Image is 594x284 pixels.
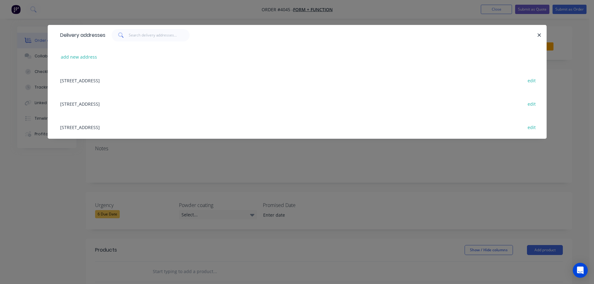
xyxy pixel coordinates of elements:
button: edit [524,76,539,84]
button: edit [524,99,539,108]
div: Open Intercom Messenger [573,263,588,278]
input: Search delivery addresses... [129,29,190,41]
div: [STREET_ADDRESS] [57,69,537,92]
div: [STREET_ADDRESS] [57,115,537,139]
button: add new address [58,53,100,61]
button: edit [524,123,539,131]
div: Delivery addresses [57,25,105,45]
div: [STREET_ADDRESS] [57,92,537,115]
